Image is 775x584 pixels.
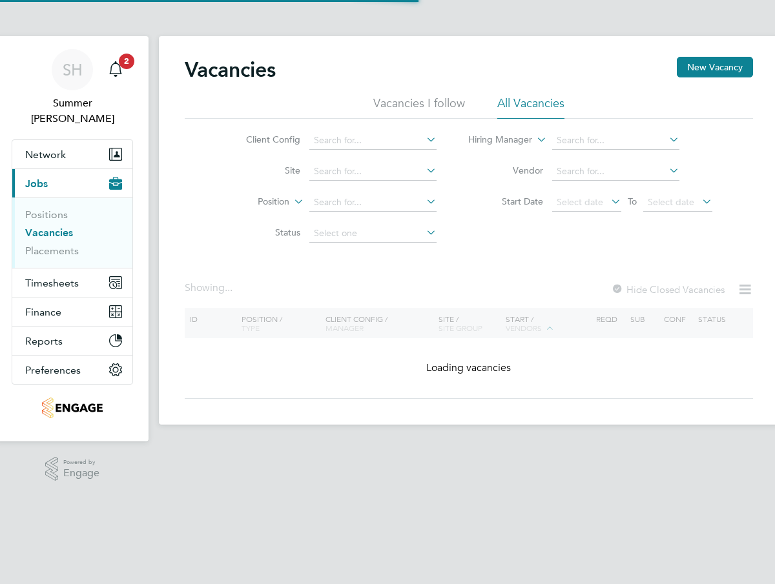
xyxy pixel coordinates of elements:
span: Preferences [25,364,81,376]
button: Timesheets [12,268,132,297]
h2: Vacancies [185,57,276,83]
a: Positions [25,208,68,221]
span: Engage [63,468,99,479]
span: ... [225,281,232,294]
label: Vendor [469,165,543,176]
label: Hide Closed Vacancies [611,283,725,296]
label: Status [226,227,300,238]
div: Showing [185,281,235,295]
span: To [624,193,641,210]
a: Placements [25,245,79,257]
span: Finance [25,306,61,318]
span: Network [25,148,66,161]
a: Powered byEngage [45,457,100,481]
button: Finance [12,297,132,326]
button: Reports [12,327,132,355]
input: Search for... [309,132,437,150]
span: Jobs [25,177,48,190]
input: Search for... [309,163,437,181]
label: Site [226,165,300,176]
span: Timesheets [25,277,79,289]
input: Select one [309,225,437,243]
a: Vacancies [25,227,73,239]
span: Summer Hadden [12,96,133,126]
a: 2 [103,49,129,90]
label: Hiring Manager [458,134,532,146]
a: SHSummer [PERSON_NAME] [12,49,133,126]
span: Select date [648,196,694,208]
button: Network [12,140,132,168]
span: Select date [557,196,603,208]
input: Search for... [309,194,437,212]
a: Go to home page [12,398,133,418]
input: Search for... [552,163,679,181]
li: All Vacancies [497,96,564,119]
label: Start Date [469,196,543,207]
span: 2 [119,54,134,69]
label: Position [215,196,289,208]
img: romaxrecruitment-logo-retina.png [42,398,102,418]
span: SH [63,61,83,78]
div: Jobs [12,197,132,268]
button: New Vacancy [677,57,753,77]
label: Client Config [226,134,300,145]
button: Preferences [12,356,132,384]
input: Search for... [552,132,679,150]
li: Vacancies I follow [373,96,465,119]
span: Powered by [63,457,99,468]
span: Reports [25,335,63,347]
button: Jobs [12,169,132,197]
